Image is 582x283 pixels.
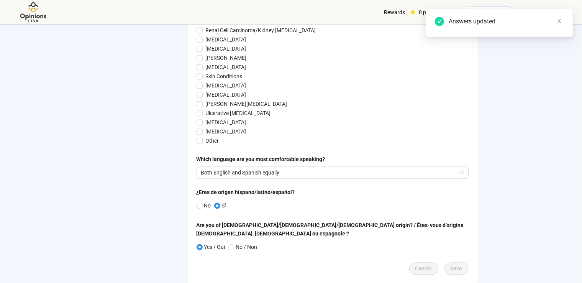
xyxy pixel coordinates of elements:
span: Cancel [415,265,432,273]
p: [MEDICAL_DATA] [206,63,246,72]
button: Save [444,263,469,275]
p: [MEDICAL_DATA] [206,45,246,53]
span: star [410,10,416,15]
button: Cancel [409,263,438,275]
span: check-circle [435,17,444,26]
p: [PERSON_NAME] [206,54,247,63]
div: ¿Eres de origen hispano/latino/español? [197,188,295,197]
p: [MEDICAL_DATA] [206,36,246,44]
p: Ulcerative [MEDICAL_DATA] [206,109,271,118]
p: [MEDICAL_DATA] [206,82,246,90]
span: Redeem points [471,8,507,16]
p: Sí [222,202,226,210]
div: Which language are you most comfortable speaking? [197,155,325,164]
div: Are you of [DEMOGRAPHIC_DATA]/[DEMOGRAPHIC_DATA]/[DEMOGRAPHIC_DATA] origin? / Êtes-vous d’origine... [197,221,467,238]
span: close [557,18,562,24]
p: [MEDICAL_DATA] [206,91,246,99]
p: Both English and Spanish equally [201,167,457,179]
p: Yes / Oui [204,243,225,252]
p: [MEDICAL_DATA] [206,118,246,127]
p: Renal Cell Carcinoma/Kidney [MEDICAL_DATA] [206,26,316,35]
p: Skin Conditions [206,72,243,81]
p: [PERSON_NAME][MEDICAL_DATA] [206,100,287,109]
span: [PERSON_NAME] [523,0,564,25]
button: Redeem points [464,6,513,18]
p: Other [206,137,219,145]
span: Save [451,265,462,273]
p: No / Non [236,243,257,252]
div: Answers updated [449,17,564,26]
p: No [204,202,211,210]
p: [MEDICAL_DATA] [206,128,246,136]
